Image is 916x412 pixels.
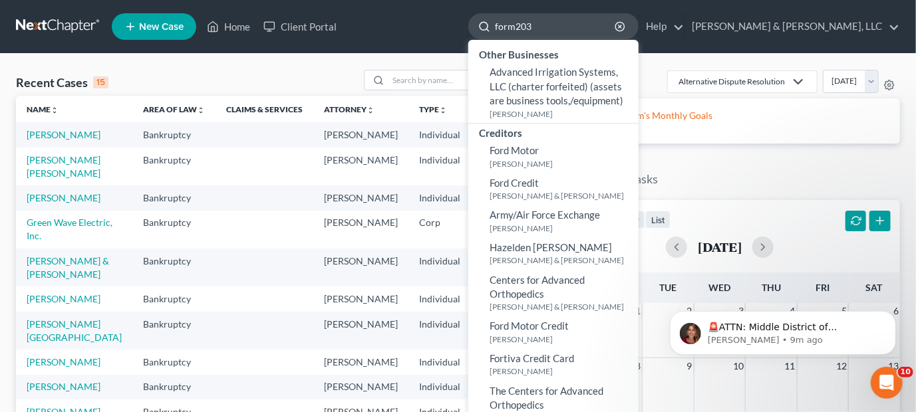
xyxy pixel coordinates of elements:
td: [PERSON_NAME] [313,249,408,286]
span: Hazelden [PERSON_NAME] [490,241,612,253]
span: Advanced Irrigation Systems, LLC (charter forfeited) (assets are business tools,/equipment) [490,66,623,106]
div: Other Businesses [468,45,639,62]
small: [PERSON_NAME] & [PERSON_NAME] [490,190,635,201]
a: Army/Air Force Exchange[PERSON_NAME] [468,205,639,237]
i: unfold_more [367,106,375,114]
i: unfold_more [51,106,59,114]
td: [PERSON_NAME] [313,122,408,147]
span: The Centers for Advanced Orthopedics [490,385,603,411]
td: Bankruptcy [132,211,216,249]
small: [PERSON_NAME] & [PERSON_NAME] [490,255,635,266]
span: Ford Credit [490,177,539,189]
td: [PERSON_NAME] [313,211,408,249]
p: Please setup your Firm's Monthly Goals [550,109,889,122]
a: [PERSON_NAME] [27,293,100,304]
td: Individual [408,185,471,210]
a: [PERSON_NAME] & [PERSON_NAME] [27,255,109,280]
a: [PERSON_NAME] [PERSON_NAME] [27,154,100,179]
a: Ford Motor Credit[PERSON_NAME] [468,316,639,348]
span: Ford Motor Credit [490,320,569,332]
td: [PERSON_NAME] [313,350,408,374]
small: [PERSON_NAME] [490,108,635,120]
td: Individual [408,375,471,399]
a: Centers for Advanced Orthopedics[PERSON_NAME] & [PERSON_NAME] [468,270,639,316]
td: [PERSON_NAME] [313,312,408,350]
td: Corp [408,211,471,249]
span: Centers for Advanced Orthopedics [490,274,585,300]
small: [PERSON_NAME] & [PERSON_NAME] [490,301,635,312]
span: Army/Air Force Exchange [490,209,600,221]
small: [PERSON_NAME] [490,158,635,169]
span: Ford Motor [490,144,539,156]
span: Sat [866,282,883,293]
td: Individual [408,122,471,147]
iframe: Intercom notifications message [650,283,916,376]
a: Hazelden [PERSON_NAME][PERSON_NAME] & [PERSON_NAME] [468,237,639,270]
small: [PERSON_NAME] [490,223,635,234]
div: Recent Cases [16,74,108,90]
input: Search by name... [495,14,617,39]
a: [PERSON_NAME] [27,356,100,367]
a: Typeunfold_more [419,104,447,114]
td: [PERSON_NAME] [313,375,408,399]
td: Individual [408,286,471,311]
span: Fri [816,282,830,293]
i: unfold_more [439,106,447,114]
a: [PERSON_NAME] & [PERSON_NAME], LLC [685,15,899,39]
span: New Case [139,22,184,32]
td: Individual [408,350,471,374]
td: Individual [408,249,471,286]
a: Tasks [617,165,670,194]
a: [PERSON_NAME] [27,129,100,140]
td: [PERSON_NAME] [313,148,408,185]
span: Wed [708,282,730,293]
a: Client Portal [257,15,343,39]
span: Thu [762,282,781,293]
td: Bankruptcy [132,249,216,286]
div: 15 [93,76,108,88]
a: Area of Lawunfold_more [143,104,205,114]
a: [PERSON_NAME] [27,192,100,203]
td: Bankruptcy [132,350,216,374]
i: unfold_more [197,106,205,114]
small: [PERSON_NAME] [490,334,635,345]
td: Bankruptcy [132,122,216,147]
span: 10 [898,367,913,377]
td: Bankruptcy [132,148,216,185]
a: Green Wave Electric, Inc. [27,217,112,241]
a: [PERSON_NAME][GEOGRAPHIC_DATA] [27,318,122,343]
a: Fortiva Credit Card[PERSON_NAME] [468,348,639,381]
a: Ford Motor[PERSON_NAME] [468,140,639,173]
div: Creditors [468,124,639,140]
th: Claims & Services [216,96,313,122]
a: Nameunfold_more [27,104,59,114]
a: Home [200,15,257,39]
td: Bankruptcy [132,286,216,311]
td: Bankruptcy [132,312,216,350]
td: Bankruptcy [132,185,216,210]
iframe: Intercom live chat [871,367,903,399]
td: [PERSON_NAME] [313,286,408,311]
a: [PERSON_NAME] [27,381,100,392]
td: Individual [408,312,471,350]
td: Bankruptcy [132,375,216,399]
input: Search by name... [388,70,482,90]
td: Individual [408,148,471,185]
td: [PERSON_NAME] [313,185,408,210]
span: Fortiva Credit Card [490,352,574,364]
a: Ford Credit[PERSON_NAME] & [PERSON_NAME] [468,173,639,205]
div: Alternative Dispute Resolution [679,76,785,87]
small: [PERSON_NAME] [490,365,635,377]
h2: [DATE] [698,240,742,254]
a: Help [639,15,684,39]
a: Attorneyunfold_more [324,104,375,114]
button: list [645,211,671,229]
span: Tue [660,282,677,293]
a: Advanced Irrigation Systems, LLC (charter forfeited) (assets are business tools,/equipment)[PERSO... [468,62,639,122]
